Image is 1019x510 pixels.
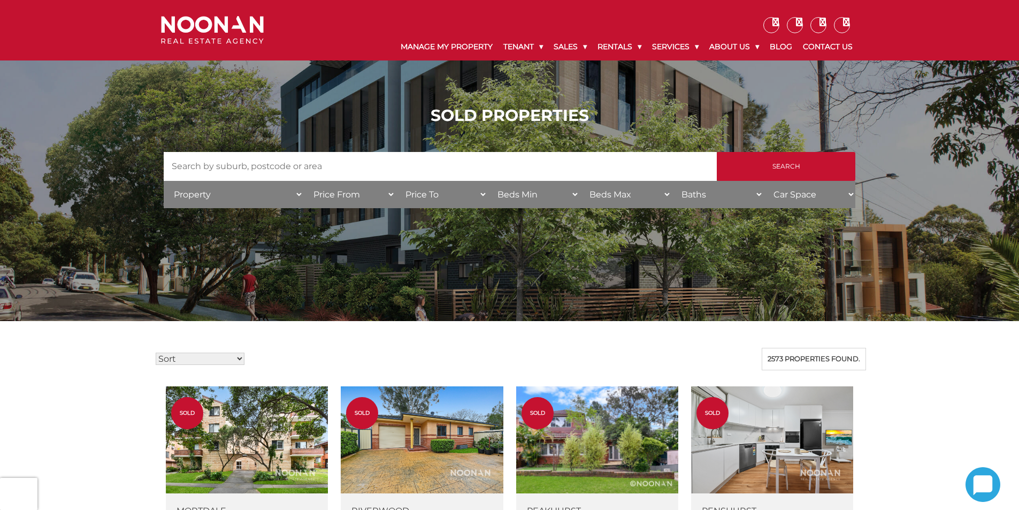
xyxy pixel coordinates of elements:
a: Sales [548,33,592,60]
span: sold [171,409,203,417]
a: About Us [704,33,764,60]
a: Services [647,33,704,60]
input: Search [717,152,855,181]
select: Sort Listings [156,353,244,365]
img: Noonan Real Estate Agency [161,16,264,44]
span: sold [696,409,729,417]
span: sold [522,409,554,417]
h1: Sold Properties [164,106,855,125]
div: 2573 properties found. [762,348,866,370]
a: Contact Us [798,33,858,60]
a: Manage My Property [395,33,498,60]
input: Search by suburb, postcode or area [164,152,717,181]
span: sold [346,409,378,417]
a: Tenant [498,33,548,60]
a: Rentals [592,33,647,60]
a: Blog [764,33,798,60]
